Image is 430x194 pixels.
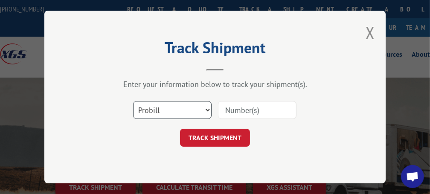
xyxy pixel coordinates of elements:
[87,79,343,89] div: Enter your information below to track your shipment(s).
[366,21,375,44] button: Close modal
[401,165,424,188] div: Open chat
[87,42,343,58] h2: Track Shipment
[218,101,296,119] input: Number(s)
[180,129,250,147] button: TRACK SHIPMENT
